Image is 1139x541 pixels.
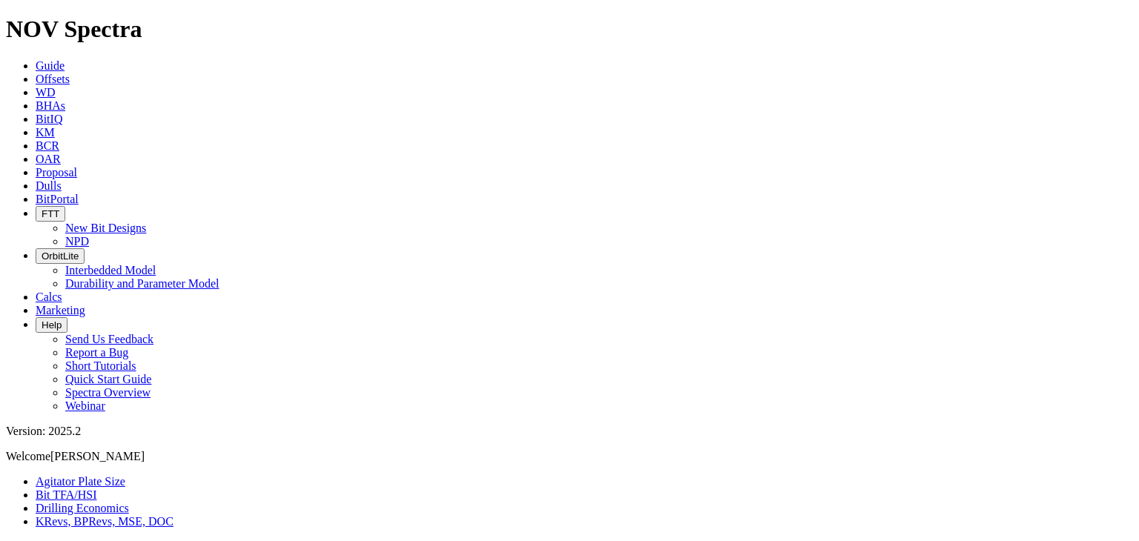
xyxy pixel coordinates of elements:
p: Welcome [6,450,1133,463]
button: OrbitLite [36,248,85,264]
a: Interbedded Model [65,264,156,276]
a: Offsets [36,73,70,85]
a: Webinar [65,399,105,412]
a: Quick Start Guide [65,373,151,385]
a: Bit TFA/HSI [36,488,97,501]
span: OrbitLite [42,250,79,262]
a: KM [36,126,55,139]
a: BitPortal [36,193,79,205]
a: Guide [36,59,65,72]
a: Send Us Feedback [65,333,153,345]
span: [PERSON_NAME] [50,450,145,462]
a: New Bit Designs [65,222,146,234]
a: NPD [65,235,89,248]
a: KRevs, BPRevs, MSE, DOC [36,515,174,528]
a: WD [36,86,56,99]
button: FTT [36,206,65,222]
div: Version: 2025.2 [6,425,1133,438]
a: OAR [36,153,61,165]
a: Proposal [36,166,77,179]
a: Drilling Economics [36,502,129,514]
a: BHAs [36,99,65,112]
a: Agitator Plate Size [36,475,125,488]
span: Help [42,319,62,331]
a: Dulls [36,179,62,192]
a: Durability and Parameter Model [65,277,219,290]
h1: NOV Spectra [6,16,1133,43]
a: Report a Bug [65,346,128,359]
a: BitIQ [36,113,62,125]
a: Short Tutorials [65,359,136,372]
a: Calcs [36,291,62,303]
button: Help [36,317,67,333]
a: Marketing [36,304,85,316]
a: BCR [36,139,59,152]
a: Spectra Overview [65,386,151,399]
span: FTT [42,208,59,219]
